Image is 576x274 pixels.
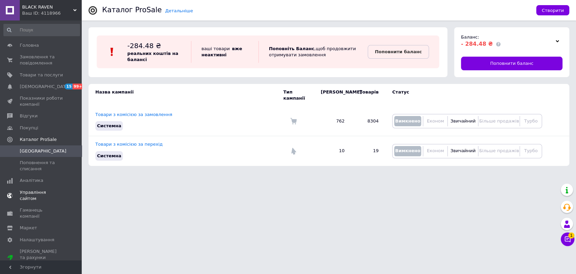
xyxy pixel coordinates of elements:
button: Вимкнено [394,116,421,126]
span: [DEMOGRAPHIC_DATA] [20,84,70,90]
button: Чат з покупцем1 [561,232,574,246]
span: Гаманець компанії [20,207,63,219]
span: Налаштування [20,237,54,243]
span: Звичайний [450,148,476,153]
span: Баланс: [461,34,479,40]
button: Більше продажів [480,116,518,126]
span: 15 [65,84,73,89]
button: Звичайний [449,146,476,156]
span: Турбо [524,148,538,153]
button: Економ [425,146,446,156]
button: Вимкнено [394,146,421,156]
span: Аналітика [20,177,43,184]
span: Системна [97,123,121,128]
input: Пошук [3,24,80,36]
span: Управління сайтом [20,189,63,202]
span: Системна [97,153,121,158]
td: 762 [314,106,351,136]
span: Каталог ProSale [20,136,57,143]
span: Головна [20,42,39,48]
img: Комісія за замовлення [290,118,297,125]
b: Поповнити баланс [375,49,422,54]
span: 99+ [73,84,84,89]
div: ваші товари [191,41,258,63]
button: Турбо [522,146,540,156]
span: Економ [427,118,444,124]
button: Звичайний [449,116,476,126]
td: 10 [314,136,351,166]
a: Поповнити баланс [368,45,429,59]
img: :exclamation: [107,47,117,57]
span: Поповнити баланс [490,60,533,67]
span: Відгуки [20,113,37,119]
a: Товари з комісією за замовлення [95,112,172,117]
span: Поповнення та списання [20,160,63,172]
td: 8304 [351,106,385,136]
div: Каталог ProSale [102,6,162,14]
div: Ваш ID: 4118966 [22,10,82,16]
span: Більше продажів [479,118,519,124]
span: Економ [427,148,444,153]
td: Товарів [351,84,385,106]
span: [GEOGRAPHIC_DATA] [20,148,66,154]
button: Економ [425,116,446,126]
td: [PERSON_NAME] [314,84,351,106]
span: -284.48 ₴ [127,42,161,50]
span: Покупці [20,125,38,131]
span: Замовлення та повідомлення [20,54,63,66]
span: BLACK RAVEN [22,4,73,10]
span: Маркет [20,225,37,231]
b: Поповніть Баланс [269,46,314,51]
span: Створити [542,8,564,13]
span: Звичайний [450,118,476,124]
span: Показники роботи компанії [20,95,63,107]
td: Тип кампанії [283,84,314,106]
span: Вимкнено [395,148,420,153]
b: реальних коштів на балансі [127,51,178,62]
td: Статус [385,84,542,106]
button: Створити [536,5,569,15]
span: Товари та послуги [20,72,63,78]
img: Комісія за перехід [290,148,297,155]
span: Більше продажів [479,148,519,153]
div: , щоб продовжити отримувати замовлення [258,41,368,63]
a: Товари з комісією за перехід [95,142,163,147]
button: Більше продажів [480,146,518,156]
span: 1 [568,232,574,239]
span: Турбо [524,118,538,124]
span: - 284.48 ₴ [461,41,493,47]
a: Поповнити баланс [461,57,562,70]
td: 19 [351,136,385,166]
button: Турбо [522,116,540,126]
span: [PERSON_NAME] та рахунки [20,248,63,267]
a: Детальніше [165,8,193,13]
span: Вимкнено [395,118,420,124]
td: Назва кампанії [89,84,283,106]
